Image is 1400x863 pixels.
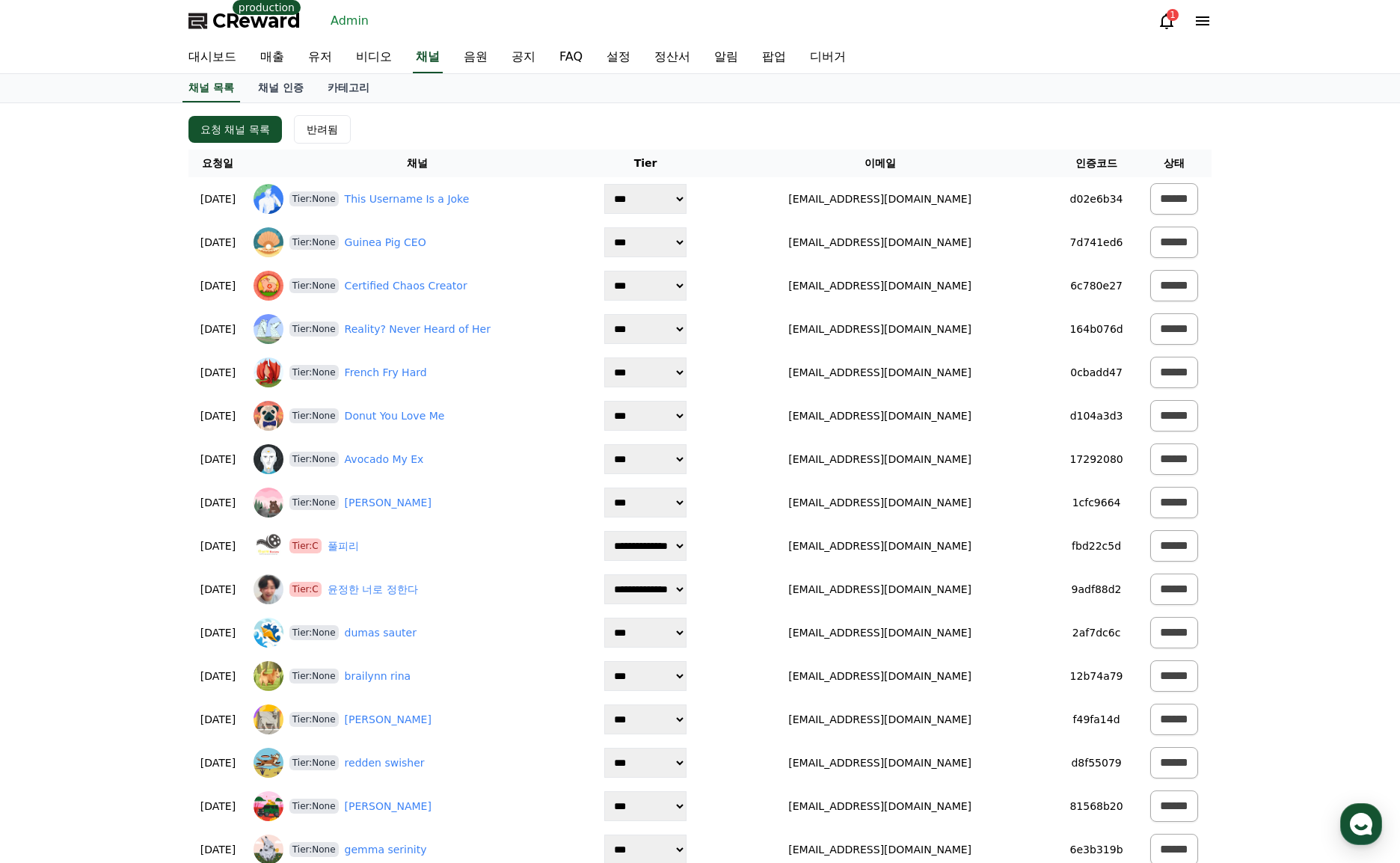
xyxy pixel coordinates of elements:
[345,669,411,684] a: brailynn rina
[289,278,339,293] span: Tier:None
[194,365,242,381] p: [DATE]
[1056,568,1137,611] td: 9adf88d2
[704,481,1056,524] td: [EMAIL_ADDRESS][DOMAIN_NAME]
[704,524,1056,568] td: [EMAIL_ADDRESS][DOMAIN_NAME]
[212,9,301,33] span: CReward
[547,42,595,73] a: FAQ
[345,842,427,858] a: gemma serinity
[345,712,432,728] a: [PERSON_NAME]
[500,42,547,73] a: 공지
[1056,351,1137,394] td: 0cbadd47
[188,9,301,33] a: CReward
[289,755,339,770] span: Tier:None
[704,698,1056,741] td: [EMAIL_ADDRESS][DOMAIN_NAME]
[194,322,242,337] p: [DATE]
[289,322,339,337] span: Tier:None
[194,278,242,294] p: [DATE]
[345,625,417,641] a: dumas sauter
[248,150,587,177] th: 채널
[254,791,283,821] img: torrence mcswain
[328,582,418,598] a: 윤정한 너로 정한다
[344,42,404,73] a: 비디오
[704,264,1056,307] td: [EMAIL_ADDRESS][DOMAIN_NAME]
[254,618,283,648] img: dumas sauter
[194,625,242,641] p: [DATE]
[704,394,1056,437] td: [EMAIL_ADDRESS][DOMAIN_NAME]
[1056,177,1137,221] td: d02e6b34
[194,669,242,684] p: [DATE]
[1137,150,1212,177] th: 상태
[296,42,344,73] a: 유저
[194,712,242,728] p: [DATE]
[798,42,858,73] a: 디버거
[254,531,283,561] img: 풀피리
[254,661,283,691] img: brailynn rina
[345,408,445,424] a: Donut You Love Me
[188,116,282,143] button: 요청 채널 목록
[289,452,339,467] span: Tier:None
[704,221,1056,264] td: [EMAIL_ADDRESS][DOMAIN_NAME]
[289,842,339,857] span: Tier:None
[289,625,339,640] span: Tier:None
[413,42,443,73] a: 채널
[289,582,322,597] span: Tier:C
[254,748,283,778] img: redden swisher
[254,704,283,734] img: alizah jamilah
[289,365,339,380] span: Tier:None
[307,122,338,137] div: 반려됨
[345,799,432,814] a: [PERSON_NAME]
[294,115,351,144] button: 반려됨
[1056,481,1137,524] td: 1cfc9664
[1056,784,1137,828] td: 81568b20
[254,227,283,257] img: Guinea Pig CEO
[194,799,242,814] p: [DATE]
[587,150,704,177] th: Tier
[194,495,242,511] p: [DATE]
[254,314,283,344] img: Reality? Never Heard of Her
[289,712,339,727] span: Tier:None
[704,784,1056,828] td: [EMAIL_ADDRESS][DOMAIN_NAME]
[254,444,283,474] img: Avocado My Ex
[1056,264,1137,307] td: 6c780e27
[345,495,432,511] a: [PERSON_NAME]
[345,191,470,207] a: This Username Is a Joke
[345,235,426,251] a: Guinea Pig CEO
[289,799,339,814] span: Tier:None
[1056,394,1137,437] td: d104a3d3
[254,271,283,301] img: Certified Chaos Creator
[704,654,1056,698] td: [EMAIL_ADDRESS][DOMAIN_NAME]
[704,741,1056,784] td: [EMAIL_ADDRESS][DOMAIN_NAME]
[194,755,242,771] p: [DATE]
[316,74,381,102] a: 카테고리
[1167,9,1179,21] div: 1
[188,150,248,177] th: 요청일
[194,191,242,207] p: [DATE]
[704,611,1056,654] td: [EMAIL_ADDRESS][DOMAIN_NAME]
[345,452,424,467] a: Avocado My Ex
[1056,524,1137,568] td: fbd22c5d
[194,235,242,251] p: [DATE]
[1056,307,1137,351] td: 164b076d
[254,488,283,518] img: Chris Stone
[289,408,339,423] span: Tier:None
[254,401,283,431] img: Donut You Love Me
[194,582,242,598] p: [DATE]
[1056,654,1137,698] td: 12b74a79
[254,574,283,604] img: 윤정한 너로 정한다
[345,365,427,381] a: French Fry Hard
[750,42,798,73] a: 팝업
[289,538,322,553] span: Tier:C
[642,42,702,73] a: 정산서
[254,184,283,214] img: This Username Is a Joke
[1056,150,1137,177] th: 인증코드
[704,150,1056,177] th: 이메일
[1056,698,1137,741] td: f49fa14d
[176,42,248,73] a: 대시보드
[289,495,339,510] span: Tier:None
[200,122,270,137] div: 요청 채널 목록
[702,42,750,73] a: 알림
[328,538,359,554] a: 풀피리
[345,755,425,771] a: redden swisher
[289,235,339,250] span: Tier:None
[1056,741,1137,784] td: d8f55079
